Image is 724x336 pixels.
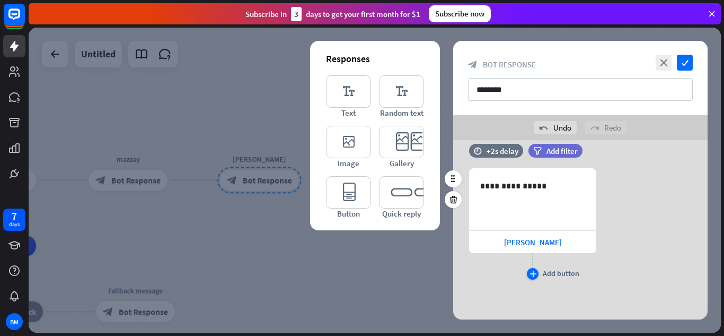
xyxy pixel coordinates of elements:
[534,121,577,134] div: Undo
[429,5,491,22] div: Subscribe now
[12,211,17,221] div: 7
[3,209,25,231] a: 7 days
[6,313,23,330] div: BM
[677,55,693,71] i: check
[483,59,536,70] span: Bot Response
[533,147,542,155] i: filter
[540,124,548,132] i: undo
[9,221,20,228] div: days
[546,146,578,156] span: Add filter
[656,55,672,71] i: close
[529,271,536,277] i: plus
[245,7,420,21] div: Subscribe in days to get your first month for $1
[487,146,518,156] div: +2s delay
[468,60,478,70] i: block_bot_response
[543,269,579,278] div: Add button
[504,237,562,247] span: [PERSON_NAME]
[474,147,482,154] i: time
[590,124,599,132] i: redo
[585,121,626,134] div: Redo
[291,7,302,21] div: 3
